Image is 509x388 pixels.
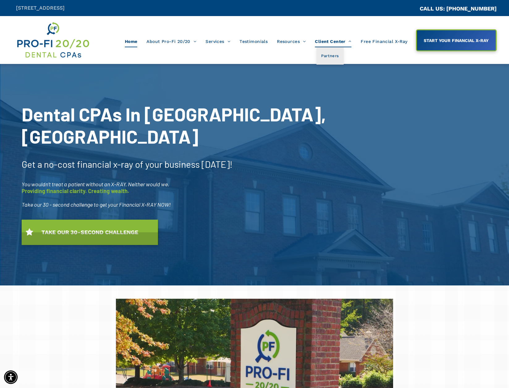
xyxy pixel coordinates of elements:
[321,52,339,60] span: Partners
[22,201,171,208] span: Take our 30 - second challenge to get your Financial X-RAY NOW!
[120,36,142,47] a: Home
[422,35,491,46] span: START YOUR FINANCIAL X-RAY
[356,36,412,47] a: Free Financial X-Ray
[22,103,326,147] span: Dental CPAs In [GEOGRAPHIC_DATA], [GEOGRAPHIC_DATA]
[22,220,158,245] a: TAKE OUR 30-SECOND CHALLENGE
[393,6,420,12] span: CA::CALLC
[235,36,272,47] a: Testimonials
[420,5,497,12] a: CALL US: [PHONE_NUMBER]
[44,158,133,170] span: no-cost financial x-ray
[416,29,497,51] a: START YOUR FINANCIAL X-RAY
[22,188,129,194] span: Providing financial clarity. Creating wealth.
[316,47,343,65] a: Partners
[135,158,233,170] span: of your business [DATE]!
[22,181,169,188] span: You wouldn’t treat a patient without an X-RAY. Neither would we.
[310,36,356,47] a: Client Center
[16,5,65,11] span: [STREET_ADDRESS]
[272,36,310,47] a: Resources
[22,158,42,170] span: Get a
[315,36,351,47] span: Client Center
[39,226,140,238] span: TAKE OUR 30-SECOND CHALLENGE
[4,370,18,384] div: Accessibility Menu
[201,36,235,47] a: Services
[142,36,201,47] a: About Pro-Fi 20/20
[16,21,90,59] img: Get Dental CPA Consulting, Bookkeeping, & Bank Loans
